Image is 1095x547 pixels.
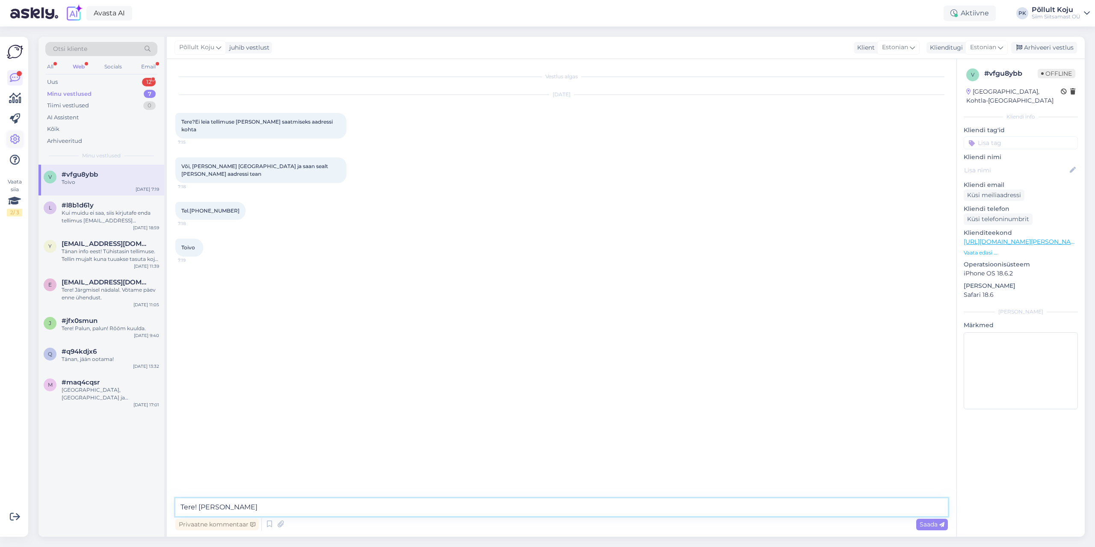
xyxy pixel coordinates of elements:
[48,243,52,249] span: y
[62,355,159,363] div: Tänan, jään ootama!
[964,113,1078,121] div: Kliendi info
[48,351,52,357] span: q
[964,136,1078,149] input: Lisa tag
[47,125,59,133] div: Kõik
[181,207,240,214] span: Tel.[PHONE_NUMBER]
[970,43,996,52] span: Estonian
[48,174,52,180] span: v
[47,90,92,98] div: Minu vestlused
[1038,69,1075,78] span: Offline
[62,378,100,386] span: #maq4cqsr
[48,281,52,288] span: e
[45,61,55,72] div: All
[86,6,132,21] a: Avasta AI
[181,163,329,177] span: Või, [PERSON_NAME] [GEOGRAPHIC_DATA] ja saan sealt [PERSON_NAME] aadressi tean
[226,43,269,52] div: juhib vestlust
[49,204,52,211] span: l
[926,43,963,52] div: Klienditugi
[964,166,1068,175] input: Lisa nimi
[181,244,195,251] span: Toivo
[964,260,1078,269] p: Operatsioonisüsteem
[139,61,157,72] div: Email
[62,240,151,248] span: ylle_o@hotmail.com
[964,213,1033,225] div: Küsi telefoninumbrit
[143,101,156,110] div: 0
[62,386,159,402] div: [GEOGRAPHIC_DATA], [GEOGRAPHIC_DATA] ja lähiümbruses kehtib tasuta tarne alates 18 € tellimusest,...
[47,113,79,122] div: AI Assistent
[1032,13,1080,20] div: Siim Siitsamast OÜ
[65,4,83,22] img: explore-ai
[178,220,210,227] span: 7:18
[964,204,1078,213] p: Kliendi telefon
[964,308,1078,316] div: [PERSON_NAME]
[178,257,210,263] span: 7:19
[62,201,94,209] span: #l8b1d61y
[175,498,948,516] textarea: Tere! [PERSON_NAME]
[964,126,1078,135] p: Kliendi tag'id
[47,78,58,86] div: Uus
[964,189,1024,201] div: Küsi meiliaadressi
[175,519,259,530] div: Privaatne kommentaar
[964,249,1078,257] p: Vaata edasi ...
[175,91,948,98] div: [DATE]
[71,61,86,72] div: Web
[62,317,98,325] span: #jfx0smun
[178,183,210,190] span: 7:18
[144,90,156,98] div: 7
[181,118,334,133] span: Tere?Ei leia tellimuse [PERSON_NAME] saatmiseks aadressi kohta
[1016,7,1028,19] div: PK
[175,73,948,80] div: Vestlus algas
[49,320,51,326] span: j
[964,321,1078,330] p: Märkmed
[1032,6,1080,13] div: Põllult Koju
[103,61,124,72] div: Socials
[920,520,944,528] span: Saada
[964,290,1078,299] p: Safari 18.6
[7,178,22,216] div: Vaata siia
[133,302,159,308] div: [DATE] 11:05
[882,43,908,52] span: Estonian
[964,238,1082,245] a: [URL][DOMAIN_NAME][PERSON_NAME]
[964,180,1078,189] p: Kliendi email
[62,248,159,263] div: Tänan info eest! Tühistasin tellimuse. Tellin mujalt kuna tuuakse tasuta koju kätte. Edu teile ja...
[964,228,1078,237] p: Klienditeekond
[133,363,159,370] div: [DATE] 13:32
[964,153,1078,162] p: Kliendi nimi
[62,325,159,332] div: Tere! Palun, palun! Rõõm kuulda.
[971,71,974,78] span: v
[142,78,156,86] div: 12
[62,209,159,225] div: Kui muidu ei saa, siis kirjutafe enda tellimus [EMAIL_ADDRESS][DOMAIN_NAME]
[62,278,151,286] span: etnerdaniel094@gmail.com
[964,281,1078,290] p: [PERSON_NAME]
[1032,6,1090,20] a: Põllult KojuSiim Siitsamast OÜ
[134,263,159,269] div: [DATE] 11:39
[47,101,89,110] div: Tiimi vestlused
[966,87,1061,105] div: [GEOGRAPHIC_DATA], Kohtla-[GEOGRAPHIC_DATA]
[984,68,1038,79] div: # vfgu8ybb
[62,171,98,178] span: #vfgu8ybb
[62,178,159,186] div: Toivo
[47,137,82,145] div: Arhiveeritud
[7,44,23,60] img: Askly Logo
[854,43,875,52] div: Klient
[964,269,1078,278] p: iPhone OS 18.6.2
[1011,42,1077,53] div: Arhiveeri vestlus
[179,43,214,52] span: Põllult Koju
[178,139,210,145] span: 7:15
[82,152,121,160] span: Minu vestlused
[62,348,97,355] span: #q94kdjx6
[134,332,159,339] div: [DATE] 9:40
[53,44,87,53] span: Otsi kliente
[136,186,159,192] div: [DATE] 7:19
[7,209,22,216] div: 2 / 3
[944,6,996,21] div: Aktiivne
[133,225,159,231] div: [DATE] 18:59
[48,381,53,388] span: m
[133,402,159,408] div: [DATE] 17:01
[62,286,159,302] div: Tere! Järgmisel nädalal. Võtame päev enne ühendust.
